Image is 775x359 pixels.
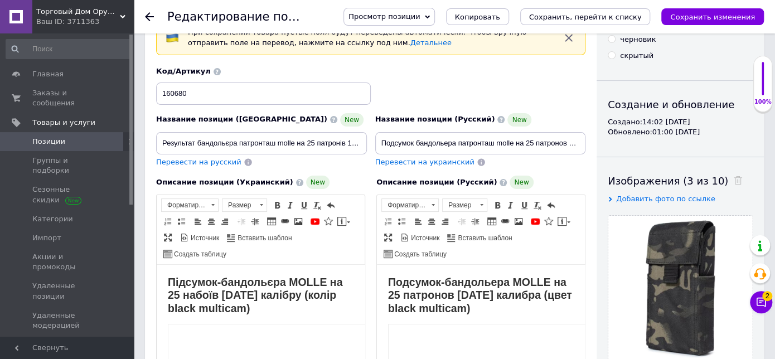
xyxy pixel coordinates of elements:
a: Убрать форматирование [311,199,323,211]
span: Удаленные позиции [32,281,103,301]
i: Сохранить изменения [670,13,755,21]
a: По центру [425,215,438,227]
span: Категории [32,214,73,224]
span: Сезонные скидки [32,185,103,205]
a: Вставить/Редактировать ссылку (Ctrl+L) [279,215,291,227]
span: Удаленные модерацией [32,311,103,331]
a: Полужирный (Ctrl+B) [271,199,283,211]
div: Ваш ID: 3711363 [36,17,134,27]
input: Например, H&M женское платье зеленое 38 размер вечернее макси с блестками [375,132,586,154]
a: Таблица [265,215,278,227]
span: Позиции [32,137,65,147]
input: Поиск [6,39,132,59]
span: Источник [189,234,219,243]
span: New [306,176,330,189]
span: Заказы и сообщения [32,88,103,108]
span: Название позиции (Русский) [375,115,495,123]
div: 100% [754,98,772,106]
a: Убрать форматирование [531,199,544,211]
a: Вставить иконку [542,215,555,227]
a: Вставить шаблон [225,231,293,244]
button: Сохранить, перейти к списку [520,8,651,25]
a: Изображение [292,215,304,227]
span: Вставить шаблон [236,234,292,243]
a: По центру [205,215,217,227]
a: Размер [442,198,487,212]
img: :flag-ua: [166,31,179,45]
a: По левому краю [412,215,424,227]
a: Детальнее [410,38,452,47]
span: Добавить фото по ссылке [616,195,715,203]
a: Отменить (Ctrl+Z) [324,199,337,211]
a: Таблица [486,215,498,227]
a: Увеличить отступ [249,215,261,227]
a: Размер [222,198,267,212]
a: Источник [178,231,221,244]
span: Код/Артикул [156,67,211,75]
a: По левому краю [192,215,204,227]
a: Курсив (Ctrl+I) [505,199,517,211]
a: Уменьшить отступ [456,215,468,227]
a: По правому краю [439,215,451,227]
span: Описание позиции (Украинский) [156,178,293,186]
a: Отменить (Ctrl+Z) [545,199,557,211]
a: По правому краю [219,215,231,227]
span: Перевести на русский [156,158,241,166]
span: Источник [409,234,439,243]
a: Вставить иконку [322,215,335,227]
a: Изображение [512,215,525,227]
span: При сохранении товара пустые поля будут переведены автоматически. Чтобы вручную отправить поле на... [188,28,526,47]
a: Уменьшить отступ [235,215,248,227]
a: Подчеркнутый (Ctrl+U) [518,199,530,211]
span: Акции и промокоды [32,252,103,272]
span: Описание позиции (Русский) [376,178,497,186]
button: Чат с покупателем2 [750,291,772,313]
div: Вернуться назад [145,12,154,21]
span: New [510,176,533,189]
div: черновик [620,35,656,45]
span: Вставить шаблон [456,234,512,243]
span: Группы и подборки [32,156,103,176]
a: Вставить / удалить нумерованный список [382,215,394,227]
img: Добавить видео с YouTube [11,59,369,261]
a: Вставить / удалить маркированный список [175,215,187,227]
i: Сохранить, перейти к списку [529,13,642,21]
div: 100% Качество заполнения [753,56,772,112]
a: Форматирование [381,198,439,212]
a: Добавить видео с YouTube [309,215,321,227]
strong: Підсумок-бандольєра MOLLE на 25 набоїв [DATE] калібру (колір black multicam) [11,11,186,50]
span: Название позиции ([GEOGRAPHIC_DATA]) [156,115,327,123]
strong: Подсумок-бандольера MOLLE на 25 патронов [DATE] калибра (цвет black multicam) [11,11,195,50]
a: Вставить шаблон [445,231,514,244]
a: Полужирный (Ctrl+B) [491,199,503,211]
span: Товары и услуги [32,118,95,128]
a: Развернуть [162,231,174,244]
span: 2 [762,291,772,301]
span: Создать таблицу [393,250,447,259]
a: Вставить/Редактировать ссылку (Ctrl+L) [499,215,511,227]
a: Вставить / удалить нумерованный список [162,215,174,227]
span: Просмотр позиции [348,12,420,21]
span: Перевести на украинский [375,158,474,166]
div: Создано: 14:02 [DATE] [608,117,753,127]
div: Обновлено: 01:00 [DATE] [608,127,753,137]
a: Развернуть [382,231,394,244]
input: Например, H&M женское платье зеленое 38 размер вечернее макси с блестками [156,132,367,154]
a: Создать таблицу [162,248,228,260]
div: Создание и обновление [608,98,753,111]
span: Форматирование [382,199,428,211]
span: Размер [222,199,256,211]
a: Подчеркнутый (Ctrl+U) [298,199,310,211]
button: Копировать [446,8,509,25]
a: Вставить сообщение [336,215,352,227]
span: New [507,113,531,127]
span: Торговый Дом Оружия [36,7,120,17]
a: Добавить видео с YouTube [529,215,541,227]
span: Копировать [455,13,500,21]
span: Размер [443,199,476,211]
span: Главная [32,69,64,79]
span: Создать таблицу [172,250,226,259]
div: Изображения (3 из 10) [608,174,753,188]
a: Создать таблицу [382,248,448,260]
